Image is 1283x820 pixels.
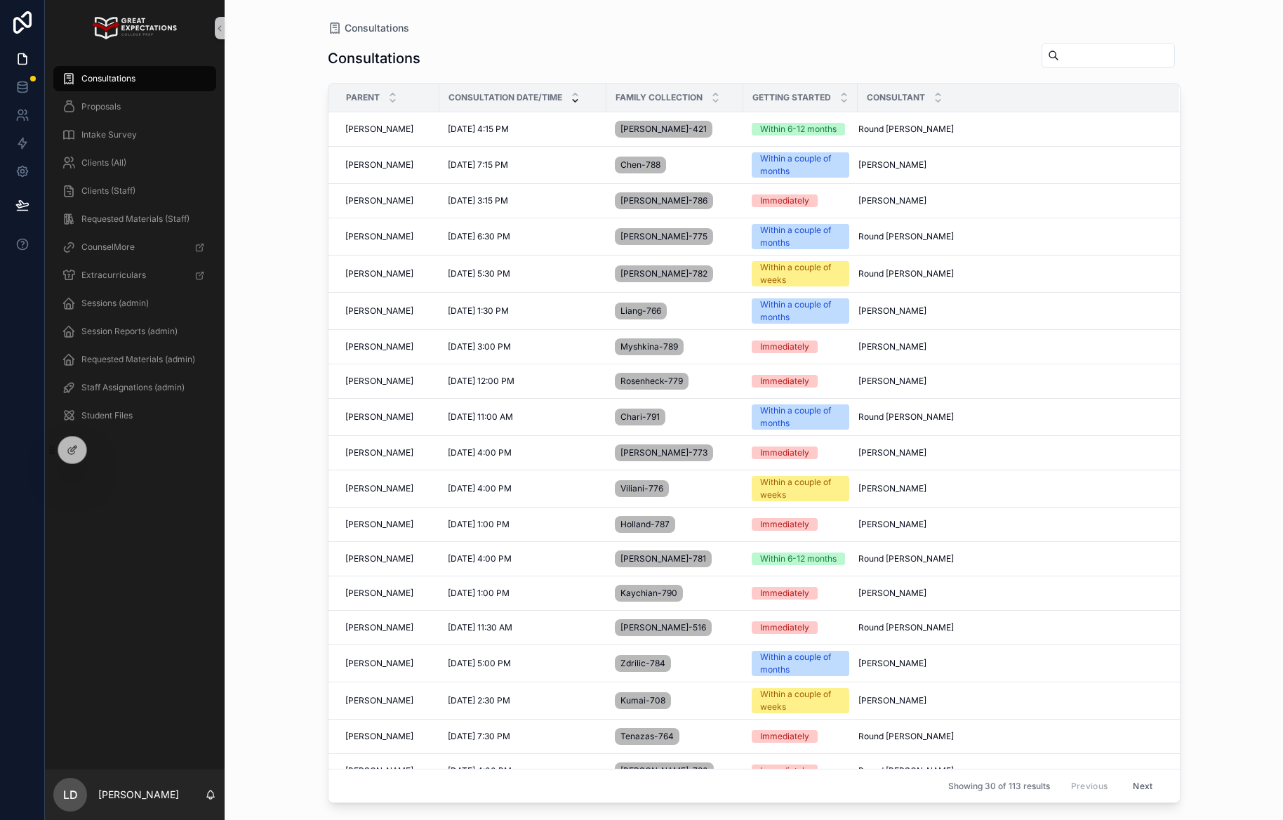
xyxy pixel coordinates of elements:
[752,375,849,388] a: Immediately
[752,518,849,531] a: Immediately
[858,231,1162,242] a: Round [PERSON_NAME]
[81,270,146,281] span: Extracurriculars
[53,263,216,288] a: Extracurriculars
[345,195,413,206] span: [PERSON_NAME]
[615,336,735,358] a: Myshkina-789
[448,268,510,279] span: [DATE] 5:30 PM
[760,404,841,430] div: Within a couple of months
[448,483,512,494] span: [DATE] 4:00 PM
[858,411,954,423] span: Round [PERSON_NAME]
[752,298,849,324] a: Within a couple of months
[858,622,954,633] span: Round [PERSON_NAME]
[345,305,431,317] a: [PERSON_NAME]
[53,319,216,344] a: Session Reports (admin)
[620,658,665,669] span: Zdrilic-784
[53,403,216,428] a: Student Files
[760,447,809,459] div: Immediately
[345,124,413,135] span: [PERSON_NAME]
[345,376,413,387] span: [PERSON_NAME]
[615,548,735,570] a: [PERSON_NAME]-781
[858,305,926,317] span: [PERSON_NAME]
[448,765,512,776] span: [DATE] 4:00 PM
[345,268,431,279] a: [PERSON_NAME]
[345,553,431,564] a: [PERSON_NAME]
[620,553,706,564] span: [PERSON_NAME]-781
[752,688,849,713] a: Within a couple of weeks
[448,376,598,387] a: [DATE] 12:00 PM
[620,588,677,599] span: Kaychian-790
[615,513,735,536] a: Holland-787
[615,760,735,782] a: [PERSON_NAME]-780
[345,411,431,423] a: [PERSON_NAME]
[752,92,831,103] span: Getting Started
[858,159,926,171] span: [PERSON_NAME]
[620,341,678,352] span: Myshkina-789
[858,376,1162,387] a: [PERSON_NAME]
[615,370,735,392] a: Rosenheck-779
[858,483,1162,494] a: [PERSON_NAME]
[752,651,849,676] a: Within a couple of months
[620,519,670,530] span: Holland-787
[448,731,510,742] span: [DATE] 7:30 PM
[615,118,735,140] a: [PERSON_NAME]-421
[615,582,735,604] a: Kaychian-790
[620,765,708,776] span: [PERSON_NAME]-780
[858,695,926,706] span: [PERSON_NAME]
[448,268,598,279] a: [DATE] 5:30 PM
[448,231,510,242] span: [DATE] 6:30 PM
[345,231,431,242] a: [PERSON_NAME]
[620,483,663,494] span: Viliani-776
[345,622,431,633] a: [PERSON_NAME]
[448,159,598,171] a: [DATE] 7:15 PM
[615,263,735,285] a: [PERSON_NAME]-782
[81,298,149,309] span: Sessions (admin)
[858,195,1162,206] a: [PERSON_NAME]
[53,66,216,91] a: Consultations
[752,194,849,207] a: Immediately
[752,587,849,600] a: Immediately
[345,411,413,423] span: [PERSON_NAME]
[620,695,665,706] span: Kumai-708
[620,268,707,279] span: [PERSON_NAME]-782
[81,157,126,168] span: Clients (All)
[752,476,849,501] a: Within a couple of weeks
[760,476,841,501] div: Within a couple of weeks
[81,354,195,365] span: Requested Materials (admin)
[345,731,413,742] span: [PERSON_NAME]
[345,447,413,458] span: [PERSON_NAME]
[752,404,849,430] a: Within a couple of months
[858,553,1162,564] a: Round [PERSON_NAME]
[345,305,413,317] span: [PERSON_NAME]
[448,411,513,423] span: [DATE] 11:00 AM
[752,123,849,135] a: Within 6-12 months
[448,92,562,103] span: Consultation Date/Time
[345,124,431,135] a: [PERSON_NAME]
[345,731,431,742] a: [PERSON_NAME]
[345,588,431,599] a: [PERSON_NAME]
[620,447,707,458] span: [PERSON_NAME]-773
[448,658,511,669] span: [DATE] 5:00 PM
[81,382,185,393] span: Staff Assignations (admin)
[448,195,598,206] a: [DATE] 3:15 PM
[345,483,413,494] span: [PERSON_NAME]
[760,298,841,324] div: Within a couple of months
[345,588,413,599] span: [PERSON_NAME]
[858,124,954,135] span: Round [PERSON_NAME]
[1123,775,1162,797] button: Next
[760,730,809,743] div: Immediately
[345,159,413,171] span: [PERSON_NAME]
[345,231,413,242] span: [PERSON_NAME]
[858,159,1162,171] a: [PERSON_NAME]
[448,765,598,776] a: [DATE] 4:00 PM
[858,447,1162,458] a: [PERSON_NAME]
[620,231,707,242] span: [PERSON_NAME]-775
[867,92,925,103] span: Consultant
[760,688,841,713] div: Within a couple of weeks
[858,731,1162,742] a: Round [PERSON_NAME]
[53,234,216,260] a: CounselMore
[345,268,413,279] span: [PERSON_NAME]
[345,765,413,776] span: [PERSON_NAME]
[448,411,598,423] a: [DATE] 11:00 AM
[345,519,431,530] a: [PERSON_NAME]
[752,340,849,353] a: Immediately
